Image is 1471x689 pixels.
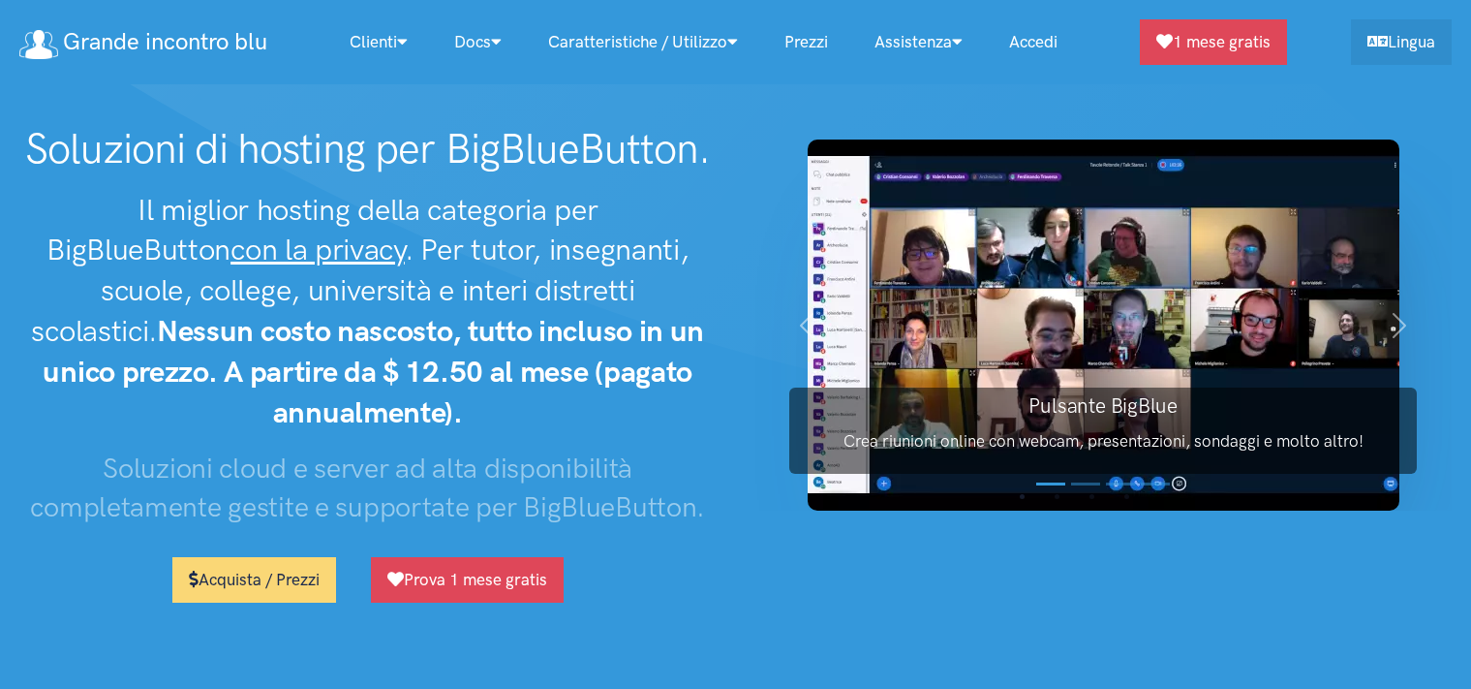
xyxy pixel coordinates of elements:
[761,21,851,63] a: Prezzi
[789,391,1417,420] h3: Pulsante BigBlue
[371,557,564,603] a: Prova 1 mese gratis
[986,21,1081,63] a: Accedi
[789,428,1417,454] p: Crea riunioni online con webcam, presentazioni, sondaggi e molto altro!
[19,124,717,174] h1: Soluzioni di hosting per BigBlueButton.
[851,21,986,63] a: Assistenza
[19,190,717,433] h2: Il miglior hosting della categoria per BigBlueButton . Per tutor, insegnanti, scuole, college, un...
[43,313,704,430] strong: Nessun costo nascosto, tutto incluso in un unico prezzo. A partire da $ 12.50 al mese (pagato ann...
[1140,19,1287,65] a: 1 mese gratis
[326,21,431,63] a: Clienti
[1351,19,1452,65] a: Lingua
[230,232,405,267] u: con la privacy
[19,30,58,59] img: logo
[431,21,525,63] a: Docs
[19,449,717,527] h3: Soluzioni cloud e server ad alta disponibilità completamente gestite e supportate per BigBlueButton.
[172,557,336,603] a: Acquista / Prezzi
[808,140,1399,511] img: Schermata del pulsante BigBlue
[525,21,761,63] a: Caratteristiche / Utilizzo
[19,21,267,63] a: Grande incontro blu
